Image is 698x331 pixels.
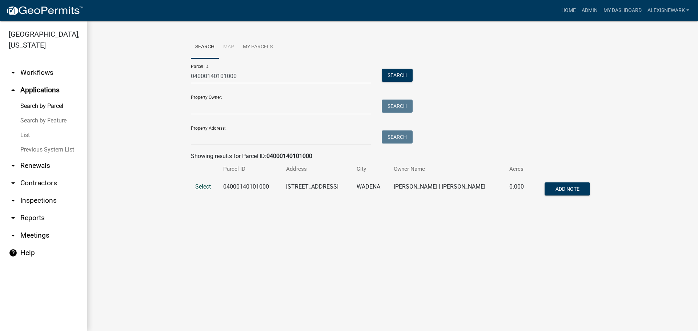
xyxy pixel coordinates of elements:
a: Admin [579,4,601,17]
td: [STREET_ADDRESS] [282,178,352,202]
th: Acres [505,161,532,178]
a: My Parcels [238,36,277,59]
td: [PERSON_NAME] | [PERSON_NAME] [389,178,505,202]
a: Search [191,36,219,59]
th: Parcel ID [219,161,282,178]
span: Add Note [555,186,579,192]
i: arrow_drop_down [9,161,17,170]
td: 04000140101000 [219,178,282,202]
i: arrow_drop_down [9,68,17,77]
a: alexisnewark [645,4,692,17]
button: Add Note [545,182,590,195]
button: Search [382,130,413,144]
button: Search [382,69,413,82]
i: help [9,249,17,257]
i: arrow_drop_down [9,231,17,240]
i: arrow_drop_down [9,214,17,222]
i: arrow_drop_up [9,86,17,94]
i: arrow_drop_down [9,179,17,187]
a: Select [195,183,211,190]
div: Showing results for Parcel ID: [191,152,594,161]
th: City [352,161,390,178]
td: 0.000 [505,178,532,202]
strong: 04000140101000 [266,153,312,160]
i: arrow_drop_down [9,196,17,205]
button: Search [382,100,413,113]
a: Home [558,4,579,17]
th: Owner Name [389,161,505,178]
th: Address [282,161,352,178]
a: My Dashboard [601,4,645,17]
td: WADENA [352,178,390,202]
